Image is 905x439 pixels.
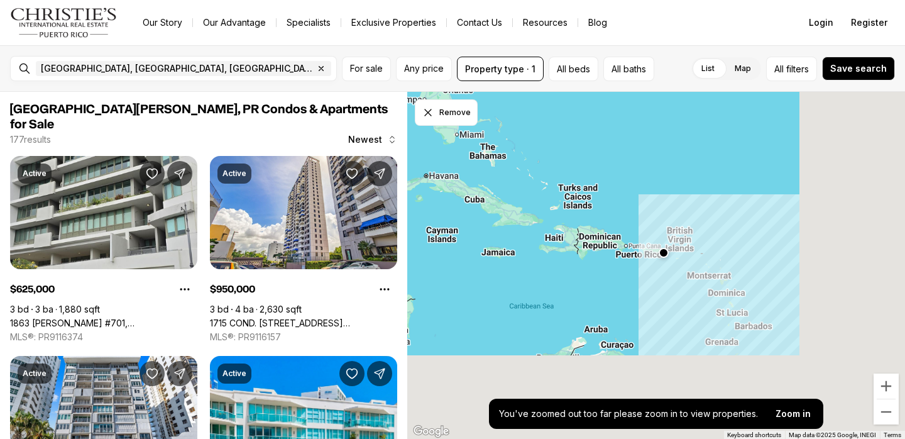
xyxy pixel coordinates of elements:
[339,161,365,186] button: Save Property: 1715 COND. LA INMACULADA PLAZA I #PH4
[10,135,51,145] p: 177 results
[691,57,725,80] label: List
[774,62,784,75] span: All
[367,361,392,386] button: Share Property
[415,99,478,126] button: Dismiss drawing
[277,14,341,31] a: Specialists
[167,161,192,186] button: Share Property
[339,361,365,386] button: Save Property: 25 MUNOZ RIVERA #606
[222,369,246,379] p: Active
[341,127,405,152] button: Newest
[140,161,165,186] button: Save Property: 1863 FERNANDEZ JUNCOS #701
[348,135,382,145] span: Newest
[342,57,391,81] button: For sale
[404,64,444,74] span: Any price
[133,14,192,31] a: Our Story
[447,14,512,31] button: Contact Us
[725,57,761,80] label: Map
[457,57,544,81] button: Property type · 1
[23,169,47,179] p: Active
[843,10,895,35] button: Register
[786,62,809,75] span: filters
[513,14,578,31] a: Resources
[167,361,192,386] button: Share Property
[809,18,833,28] span: Login
[830,64,887,74] span: Save search
[372,277,397,302] button: Property options
[41,64,314,74] span: [GEOGRAPHIC_DATA], [GEOGRAPHIC_DATA], [GEOGRAPHIC_DATA]
[350,64,383,74] span: For sale
[822,57,895,81] button: Save search
[396,57,452,81] button: Any price
[210,318,397,329] a: 1715 COND. LA INMACULADA PLAZA I #PH4, SAN JUAN PR, 00909
[172,277,197,302] button: Property options
[367,161,392,186] button: Share Property
[499,409,758,419] p: You've zoomed out too far please zoom in to view properties.
[23,369,47,379] p: Active
[766,57,817,81] button: Allfilters
[10,8,118,38] img: logo
[603,57,654,81] button: All baths
[10,318,197,329] a: 1863 FERNANDEZ JUNCOS #701, FERNANDEZ JUNCOS PR, 00910
[222,169,246,179] p: Active
[578,14,617,31] a: Blog
[140,361,165,386] button: Save Property: 890 AVE ASHFORD #1
[193,14,276,31] a: Our Advantage
[341,14,446,31] a: Exclusive Properties
[10,103,388,131] span: [GEOGRAPHIC_DATA][PERSON_NAME], PR Condos & Apartments for Sale
[549,57,598,81] button: All beds
[801,10,841,35] button: Login
[851,18,887,28] span: Register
